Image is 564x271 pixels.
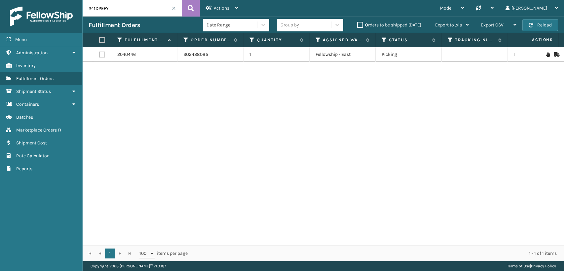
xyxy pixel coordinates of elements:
[197,250,557,257] div: 1 - 1 of 1 items
[310,47,376,62] td: Fellowship - East
[207,21,258,28] div: Date Range
[554,52,558,57] i: Mark as Shipped
[91,261,166,271] p: Copyright 2023 [PERSON_NAME]™ v 1.0.187
[546,52,550,57] i: On Hold
[139,250,149,257] span: 100
[16,166,32,172] span: Reports
[376,47,442,62] td: Picking
[16,114,33,120] span: Batches
[281,21,299,28] div: Group by
[16,50,48,56] span: Administration
[440,5,451,11] span: Mode
[16,76,54,81] span: Fulfillment Orders
[481,22,504,28] span: Export CSV
[531,264,556,268] a: Privacy Policy
[183,51,208,58] a: SO2438085
[16,63,36,68] span: Inventory
[507,261,556,271] div: |
[191,37,231,43] label: Order Number
[455,37,495,43] label: Tracking Number
[389,37,429,43] label: Status
[357,22,421,28] label: Orders to be shipped [DATE]
[511,34,557,45] span: Actions
[139,249,188,258] span: items per page
[105,249,115,258] a: 1
[522,19,558,31] button: Reload
[16,153,49,159] span: Rate Calculator
[117,51,136,58] a: 2040446
[323,37,363,43] label: Assigned Warehouse
[435,22,462,28] span: Export to .xls
[16,140,47,146] span: Shipment Cost
[257,37,297,43] label: Quantity
[10,7,73,26] img: logo
[15,37,27,42] span: Menu
[16,127,57,133] span: Marketplace Orders
[58,127,61,133] span: ( )
[125,37,165,43] label: Fulfillment Order Id
[89,21,140,29] h3: Fulfillment Orders
[244,47,310,62] td: 1
[16,89,51,94] span: Shipment Status
[16,101,39,107] span: Containers
[214,5,229,11] span: Actions
[507,264,530,268] a: Terms of Use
